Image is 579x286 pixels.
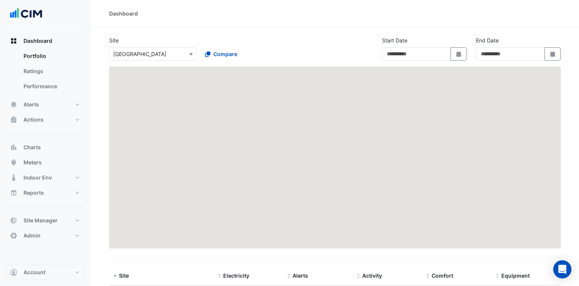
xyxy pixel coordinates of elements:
app-icon: Dashboard [10,37,17,45]
span: Activity [362,272,382,279]
app-icon: Indoor Env [10,174,17,181]
fa-icon: Select Date [455,51,462,57]
button: Charts [6,140,85,155]
button: Compare [200,47,242,61]
button: Dashboard [6,33,85,48]
div: Dashboard [109,9,138,17]
span: Admin [23,232,41,239]
label: End Date [476,36,499,44]
a: Performance [17,79,85,94]
span: Alerts [293,272,308,279]
a: Ratings [17,64,85,79]
button: Admin [6,228,85,243]
app-icon: Meters [10,159,17,166]
span: Account [23,269,45,276]
div: Open Intercom Messenger [553,260,571,278]
button: Indoor Env [6,170,85,185]
img: Company Logo [9,6,43,21]
button: Meters [6,155,85,170]
app-icon: Alerts [10,101,17,108]
span: Dashboard [23,37,52,45]
span: Charts [23,144,41,151]
app-icon: Admin [10,232,17,239]
a: Portfolio [17,48,85,64]
div: Dashboard [6,48,85,97]
span: Comfort [432,272,453,279]
span: Compare [213,50,237,58]
app-icon: Charts [10,144,17,151]
span: Site [119,272,129,279]
button: Reports [6,185,85,200]
span: Meters [23,159,42,166]
span: Actions [23,116,44,123]
span: Indoor Env [23,174,52,181]
app-icon: Site Manager [10,217,17,224]
app-icon: Reports [10,189,17,197]
label: Site [109,36,119,44]
button: Site Manager [6,213,85,228]
span: Alerts [23,101,39,108]
fa-icon: Select Date [549,51,556,57]
label: Start Date [382,36,407,44]
app-icon: Actions [10,116,17,123]
span: Reports [23,189,44,197]
button: Account [6,265,85,280]
span: Equipment [501,272,530,279]
span: Electricity [223,272,249,279]
button: Actions [6,112,85,127]
button: Alerts [6,97,85,112]
span: Site Manager [23,217,58,224]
